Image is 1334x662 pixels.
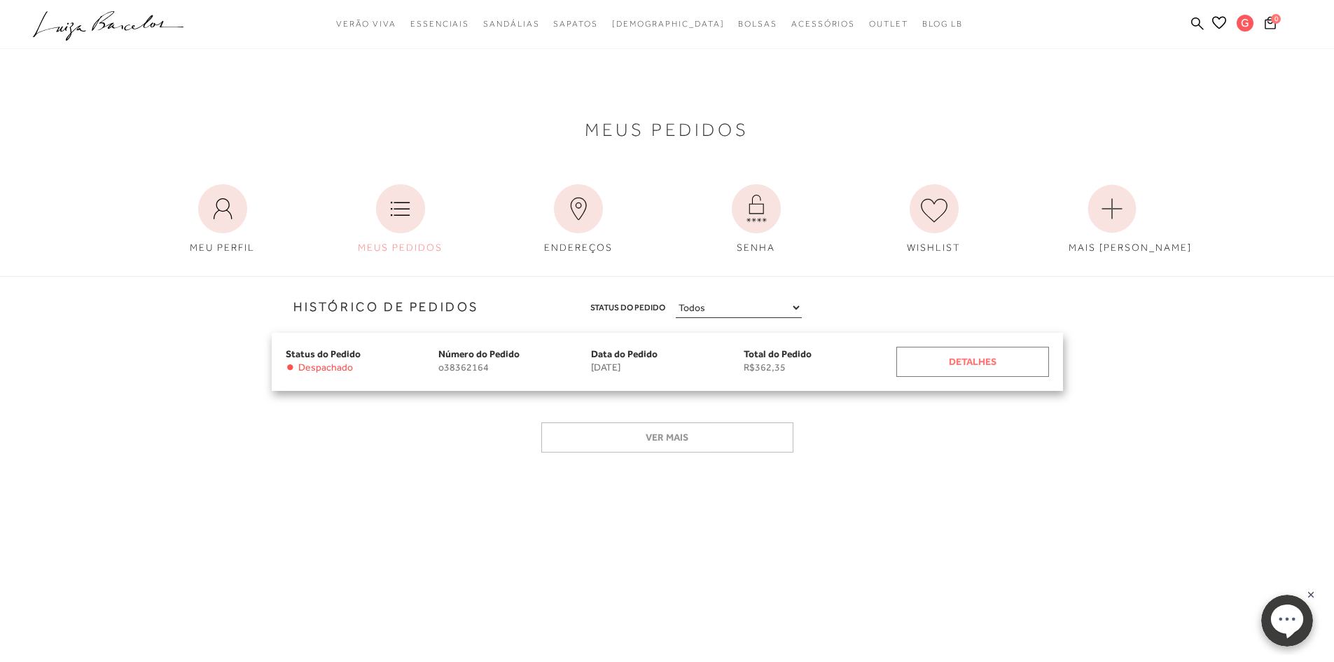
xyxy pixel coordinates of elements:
[298,361,353,373] span: Despachado
[791,11,855,37] a: noSubCategoriesText
[336,19,396,29] span: Verão Viva
[1271,14,1281,24] span: 0
[553,11,597,37] a: noSubCategoriesText
[591,361,744,373] span: [DATE]
[869,11,908,37] a: noSubCategoriesText
[896,347,1049,377] a: Detalhes
[286,361,295,373] span: •
[922,11,963,37] a: BLOG LB
[541,422,793,453] button: Ver mais
[524,177,632,262] a: ENDEREÇOS
[410,19,469,29] span: Essenciais
[438,361,591,373] span: o38362164
[738,11,777,37] a: noSubCategoriesText
[286,348,361,359] span: Status do Pedido
[1230,14,1260,36] button: G
[590,301,665,315] span: Status do Pedido
[1058,177,1166,262] a: MAIS [PERSON_NAME]
[744,348,812,359] span: Total do Pedido
[737,242,775,253] span: SENHA
[738,19,777,29] span: Bolsas
[358,242,443,253] span: MEUS PEDIDOS
[612,11,725,37] a: noSubCategoriesText
[907,242,961,253] span: WISHLIST
[880,177,988,262] a: WISHLIST
[347,177,454,262] a: MEUS PEDIDOS
[791,19,855,29] span: Acessórios
[553,19,597,29] span: Sapatos
[483,19,539,29] span: Sandálias
[11,298,479,317] h3: Histórico de Pedidos
[438,348,520,359] span: Número do Pedido
[744,361,896,373] span: R$362,35
[410,11,469,37] a: noSubCategoriesText
[922,19,963,29] span: BLOG LB
[869,19,908,29] span: Outlet
[483,11,539,37] a: noSubCategoriesText
[702,177,810,262] a: SENHA
[591,348,658,359] span: Data do Pedido
[585,123,749,137] span: Meus Pedidos
[1069,242,1192,253] span: MAIS [PERSON_NAME]
[190,242,255,253] span: MEU PERFIL
[544,242,613,253] span: ENDEREÇOS
[1260,15,1280,34] button: 0
[169,177,277,262] a: MEU PERFIL
[612,19,725,29] span: [DEMOGRAPHIC_DATA]
[336,11,396,37] a: noSubCategoriesText
[1237,15,1253,32] span: G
